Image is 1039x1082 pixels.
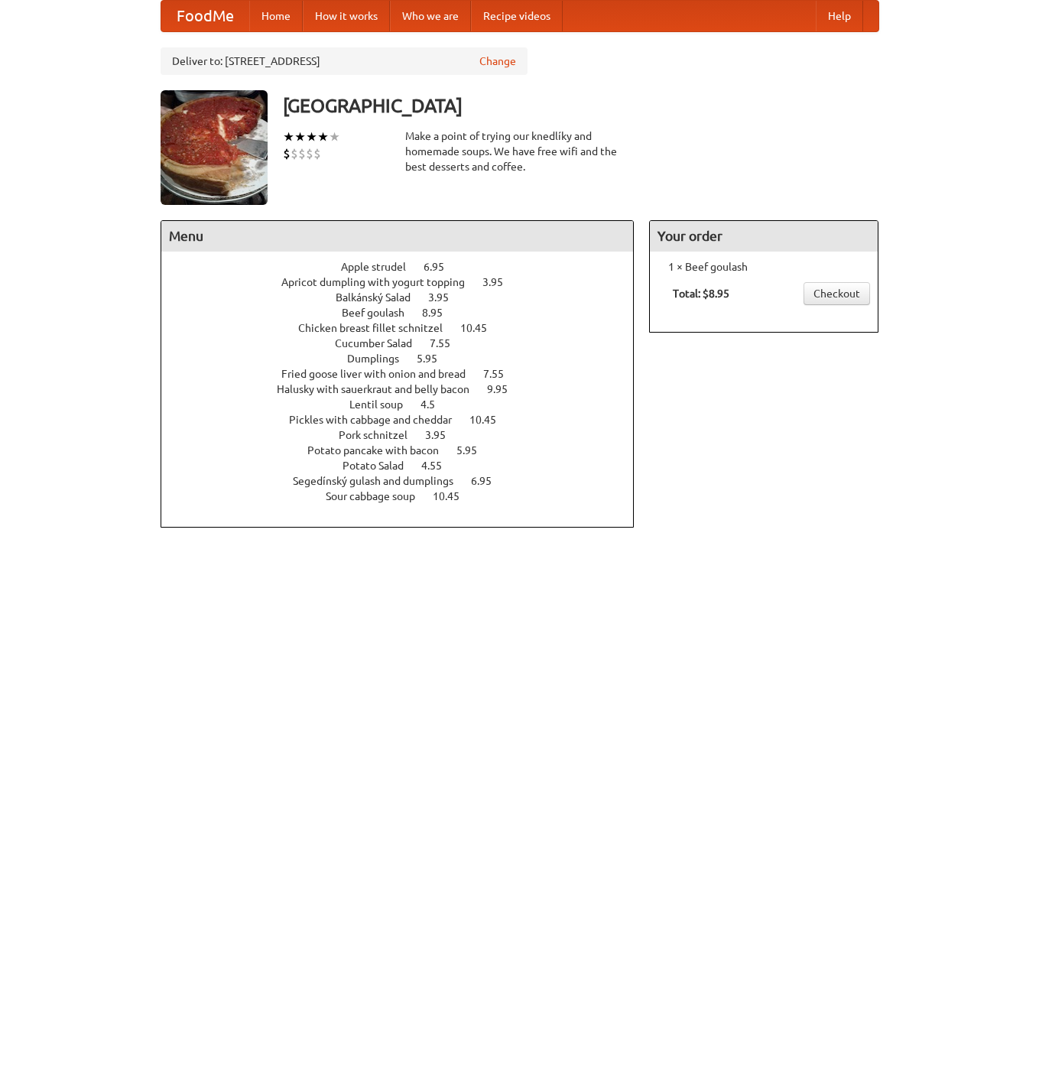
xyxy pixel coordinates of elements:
[336,291,477,304] a: Balkánský Salad 3.95
[335,337,479,349] a: Cucumber Salad 7.55
[433,490,475,502] span: 10.45
[650,221,878,252] h4: Your order
[420,398,450,411] span: 4.5
[303,1,390,31] a: How it works
[816,1,863,31] a: Help
[460,322,502,334] span: 10.45
[329,128,340,145] li: ★
[283,145,291,162] li: $
[673,288,729,300] b: Total: $8.95
[335,337,427,349] span: Cucumber Salad
[421,460,457,472] span: 4.55
[289,414,467,426] span: Pickles with cabbage and cheddar
[424,261,459,273] span: 6.95
[341,261,421,273] span: Apple strudel
[317,128,329,145] li: ★
[341,261,472,273] a: Apple strudel 6.95
[483,368,519,380] span: 7.55
[289,414,524,426] a: Pickles with cabbage and cheddar 10.45
[161,221,634,252] h4: Menu
[326,490,430,502] span: Sour cabbage soup
[349,398,418,411] span: Lentil soup
[313,145,321,162] li: $
[347,353,414,365] span: Dumplings
[456,444,492,457] span: 5.95
[405,128,635,174] div: Make a point of trying our knedlíky and homemade soups. We have free wifi and the best desserts a...
[293,475,520,487] a: Segedínský gulash and dumplings 6.95
[343,460,470,472] a: Potato Salad 4.55
[283,90,879,121] h3: [GEOGRAPHIC_DATA]
[291,145,298,162] li: $
[249,1,303,31] a: Home
[339,429,474,441] a: Pork schnitzel 3.95
[277,383,536,395] a: Halusky with sauerkraut and belly bacon 9.95
[657,259,870,275] li: 1 × Beef goulash
[336,291,426,304] span: Balkánský Salad
[487,383,523,395] span: 9.95
[298,322,458,334] span: Chicken breast fillet schnitzel
[482,276,518,288] span: 3.95
[281,276,531,288] a: Apricot dumpling with yogurt topping 3.95
[306,128,317,145] li: ★
[161,90,268,205] img: angular.jpg
[277,383,485,395] span: Halusky with sauerkraut and belly bacon
[298,322,515,334] a: Chicken breast fillet schnitzel 10.45
[471,1,563,31] a: Recipe videos
[307,444,454,457] span: Potato pancake with bacon
[281,276,480,288] span: Apricot dumpling with yogurt topping
[281,368,481,380] span: Fried goose liver with onion and bread
[161,1,249,31] a: FoodMe
[307,444,505,457] a: Potato pancake with bacon 5.95
[347,353,466,365] a: Dumplings 5.95
[281,368,532,380] a: Fried goose liver with onion and bread 7.55
[471,475,507,487] span: 6.95
[804,282,870,305] a: Checkout
[342,307,420,319] span: Beef goulash
[339,429,423,441] span: Pork schnitzel
[298,145,306,162] li: $
[306,145,313,162] li: $
[349,398,463,411] a: Lentil soup 4.5
[479,54,516,69] a: Change
[390,1,471,31] a: Who we are
[293,475,469,487] span: Segedínský gulash and dumplings
[283,128,294,145] li: ★
[342,307,471,319] a: Beef goulash 8.95
[326,490,488,502] a: Sour cabbage soup 10.45
[161,47,528,75] div: Deliver to: [STREET_ADDRESS]
[422,307,458,319] span: 8.95
[294,128,306,145] li: ★
[417,353,453,365] span: 5.95
[428,291,464,304] span: 3.95
[425,429,461,441] span: 3.95
[430,337,466,349] span: 7.55
[469,414,511,426] span: 10.45
[343,460,419,472] span: Potato Salad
